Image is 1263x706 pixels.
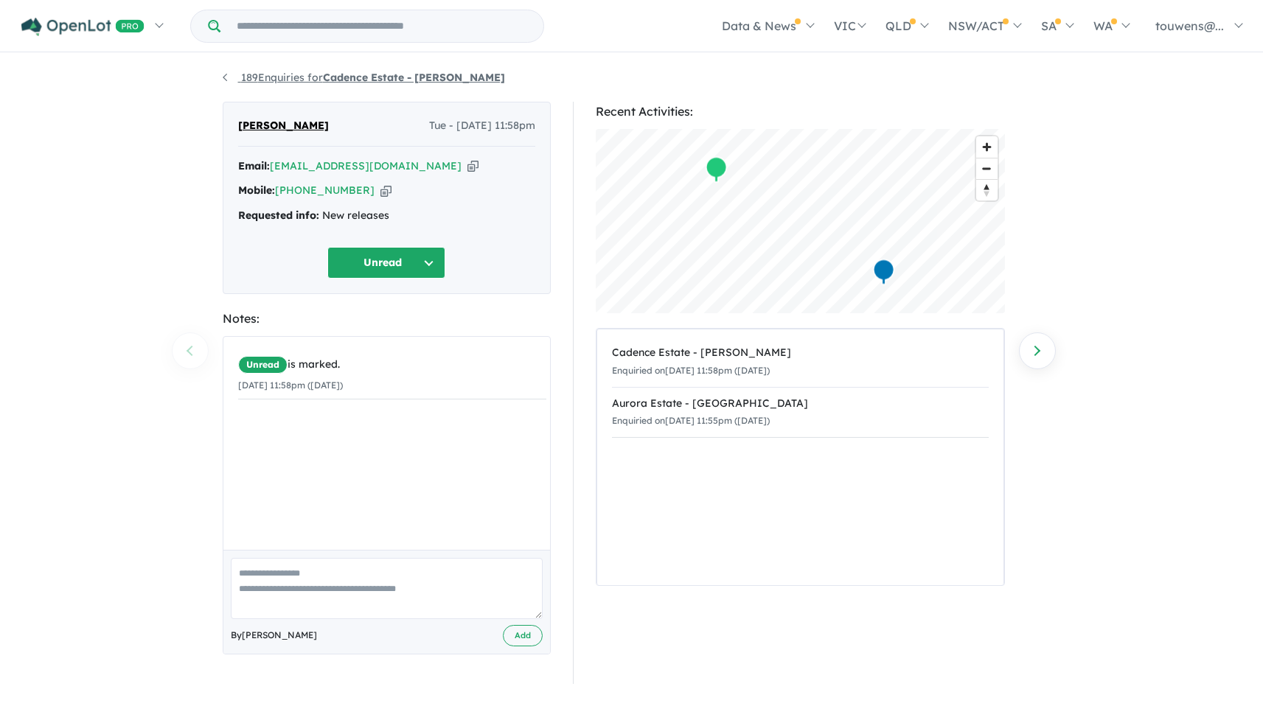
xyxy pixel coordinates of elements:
[596,129,1005,313] canvas: Map
[238,184,275,197] strong: Mobile:
[223,71,505,84] a: 189Enquiries forCadence Estate - [PERSON_NAME]
[238,209,319,222] strong: Requested info:
[275,184,375,197] a: [PHONE_NUMBER]
[238,356,546,374] div: is marked.
[223,309,551,329] div: Notes:
[223,69,1041,87] nav: breadcrumb
[612,415,770,426] small: Enquiried on [DATE] 11:55pm ([DATE])
[270,159,462,172] a: [EMAIL_ADDRESS][DOMAIN_NAME]
[21,18,145,36] img: Openlot PRO Logo White
[503,625,543,646] button: Add
[596,102,1005,122] div: Recent Activities:
[976,158,998,179] button: Zoom out
[429,117,535,135] span: Tue - [DATE] 11:58pm
[238,356,288,374] span: Unread
[976,136,998,158] button: Zoom in
[380,183,392,198] button: Copy
[976,180,998,200] span: Reset bearing to north
[467,158,479,174] button: Copy
[238,117,329,135] span: [PERSON_NAME]
[612,387,989,438] a: Aurora Estate - [GEOGRAPHIC_DATA]Enquiried on[DATE] 11:55pm ([DATE])
[705,156,727,184] div: Map marker
[238,159,270,172] strong: Email:
[612,395,989,413] div: Aurora Estate - [GEOGRAPHIC_DATA]
[612,365,770,376] small: Enquiried on [DATE] 11:58pm ([DATE])
[872,259,894,286] div: Map marker
[231,628,317,643] span: By [PERSON_NAME]
[223,10,540,42] input: Try estate name, suburb, builder or developer
[1155,18,1224,33] span: touwens@...
[327,247,445,279] button: Unread
[612,344,989,362] div: Cadence Estate - [PERSON_NAME]
[238,380,343,391] small: [DATE] 11:58pm ([DATE])
[976,179,998,200] button: Reset bearing to north
[238,207,535,225] div: New releases
[323,71,505,84] strong: Cadence Estate - [PERSON_NAME]
[612,337,989,388] a: Cadence Estate - [PERSON_NAME]Enquiried on[DATE] 11:58pm ([DATE])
